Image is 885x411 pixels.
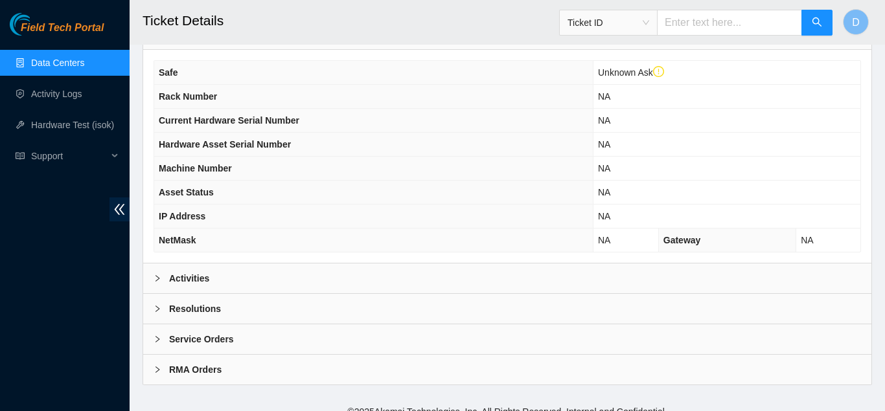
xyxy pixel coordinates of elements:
[154,335,161,343] span: right
[31,143,108,169] span: Support
[159,187,214,197] span: Asset Status
[598,235,610,245] span: NA
[154,366,161,373] span: right
[21,22,104,34] span: Field Tech Portal
[16,151,25,161] span: read
[143,263,871,293] div: Activities
[31,120,114,130] a: Hardware Test (isok)
[568,13,649,32] span: Ticket ID
[598,91,610,102] span: NA
[159,235,196,245] span: NetMask
[598,211,610,221] span: NA
[801,10,833,36] button: search
[598,163,610,173] span: NA
[657,10,802,36] input: Enter text here...
[143,355,871,384] div: RMA Orders
[10,23,104,40] a: Akamai TechnologiesField Tech Portal
[169,302,221,316] b: Resolutions
[843,9,869,35] button: D
[109,197,130,221] span: double-left
[143,324,871,354] div: Service Orders
[663,235,701,245] span: Gateway
[10,13,65,36] img: Akamai Technologies
[598,139,610,150] span: NA
[812,17,822,29] span: search
[143,294,871,324] div: Resolutions
[159,211,205,221] span: IP Address
[169,362,222,377] b: RMA Orders
[159,139,291,150] span: Hardware Asset Serial Number
[159,67,178,78] span: Safe
[801,235,813,245] span: NA
[598,67,664,78] span: Unknown Ask
[598,115,610,126] span: NA
[653,66,665,78] span: exclamation-circle
[31,58,84,68] a: Data Centers
[852,14,860,30] span: D
[159,115,299,126] span: Current Hardware Serial Number
[159,163,232,173] span: Machine Number
[598,187,610,197] span: NA
[154,305,161,313] span: right
[154,274,161,282] span: right
[169,332,234,346] b: Service Orders
[169,271,209,285] b: Activities
[31,89,82,99] a: Activity Logs
[159,91,217,102] span: Rack Number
